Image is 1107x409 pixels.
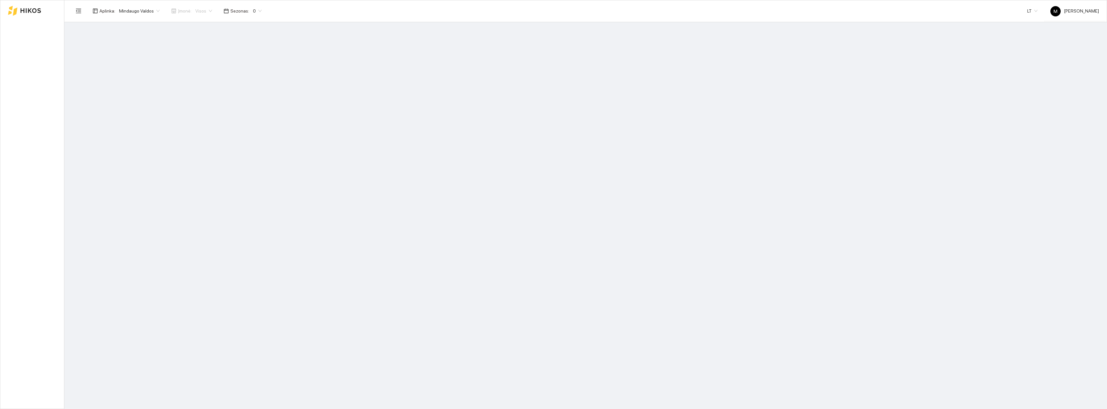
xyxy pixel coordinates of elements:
span: Aplinka : [99,7,115,14]
span: LT [1027,6,1037,16]
span: menu-fold [76,8,81,14]
span: 0 [253,6,262,16]
span: shop [171,8,176,14]
span: calendar [224,8,229,14]
span: Sezonas : [230,7,249,14]
span: [PERSON_NAME] [1050,8,1099,14]
span: Įmonė : [178,7,191,14]
span: M [1054,6,1057,16]
span: layout [93,8,98,14]
button: menu-fold [72,5,85,17]
span: Mindaugo Valdos [119,6,160,16]
span: Visos [195,6,212,16]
